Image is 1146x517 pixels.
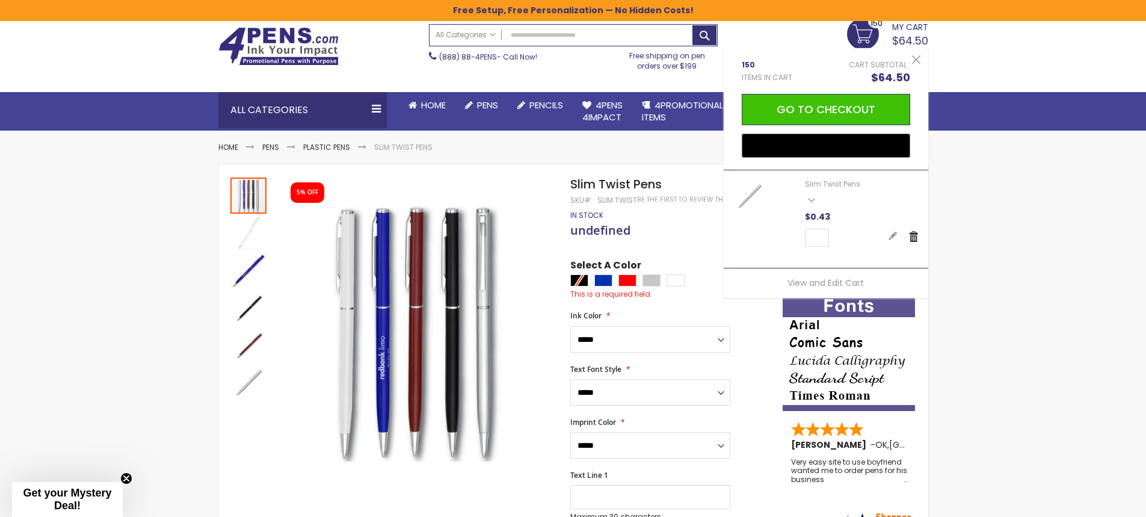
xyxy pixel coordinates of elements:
[573,92,632,131] a: 4Pens4impact
[262,142,279,152] a: Pens
[742,73,792,82] span: Items in Cart
[280,194,555,469] img: Slim Twist Pens
[870,439,978,451] span: - ,
[632,92,733,131] a: 4PROMOTIONALITEMS
[570,195,593,205] strong: SKU
[594,274,612,286] div: Blue
[742,134,910,158] button: Buy with GPay
[218,27,339,66] img: 4Pens Custom Pens and Promotional Products
[892,33,928,48] span: $64.50
[733,179,766,212] img: Slim Twist-Silver
[875,439,887,451] span: OK
[230,214,268,251] div: Slim Twist Pens
[570,176,662,193] span: Slim Twist Pens
[477,99,498,111] span: Pens
[642,99,723,123] span: 4PROMOTIONAL ITEMS
[889,439,978,451] span: [GEOGRAPHIC_DATA]
[617,46,718,70] div: Free shipping on pen orders over $199
[436,30,496,40] span: All Categories
[847,18,928,48] a: $64.50 150
[570,211,603,220] div: Availability
[791,458,908,484] div: Very easy site to use boyfriend wanted me to order pens for his business
[303,142,350,152] a: Plastic Pens
[12,482,123,517] div: Get your Mystery Deal!Close teaser
[618,274,636,286] div: Red
[870,17,883,29] span: 150
[230,364,266,400] img: Slim Twist Pens
[421,99,446,111] span: Home
[529,99,563,111] span: Pencils
[570,259,641,275] span: Select A Color
[783,295,915,411] img: font-personalization-examples
[230,327,266,363] img: Slim Twist Pens
[439,52,537,62] span: - Call Now!
[570,364,621,374] span: Text Font Style
[455,92,508,119] a: Pens
[642,274,661,286] div: Silver
[791,439,870,451] span: [PERSON_NAME]
[849,60,907,70] span: Cart Subtotal
[742,60,792,70] span: 150
[805,211,830,223] span: $0.43
[570,289,770,299] div: This is a required field.
[218,142,238,152] a: Home
[430,25,502,45] a: All Categories
[805,179,860,189] a: Slim Twist Pens
[23,487,111,512] span: Get your Mystery Deal!
[570,470,608,480] span: Text Line 1
[439,52,497,62] a: (888) 88-4PENS
[787,277,864,289] a: View and Edit Cart
[230,215,266,251] img: Slim Twist Pens
[230,363,266,400] div: Slim Twist Pens
[230,288,268,326] div: Slim Twist Pens
[871,70,910,85] span: $64.50
[742,94,910,125] button: Go to Checkout
[570,222,630,238] span: undefined
[582,99,623,123] span: 4Pens 4impact
[120,472,132,484] button: Close teaser
[230,252,266,288] img: Slim Twist Pens
[597,196,637,205] div: Slim Twist
[230,289,266,326] img: Slim Twist Pens
[230,176,268,214] div: Slim Twist Pens
[230,326,268,363] div: Slim Twist Pens
[570,311,602,321] span: Ink Color
[667,274,685,286] div: White
[374,143,433,152] li: Slim Twist Pens
[230,251,268,288] div: Slim Twist Pens
[570,417,616,427] span: Imprint Color
[508,92,573,119] a: Pencils
[297,188,318,197] div: 5% OFF
[399,92,455,119] a: Home
[637,195,763,204] a: Be the first to review this product
[218,92,387,128] div: All Categories
[570,210,603,220] span: In stock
